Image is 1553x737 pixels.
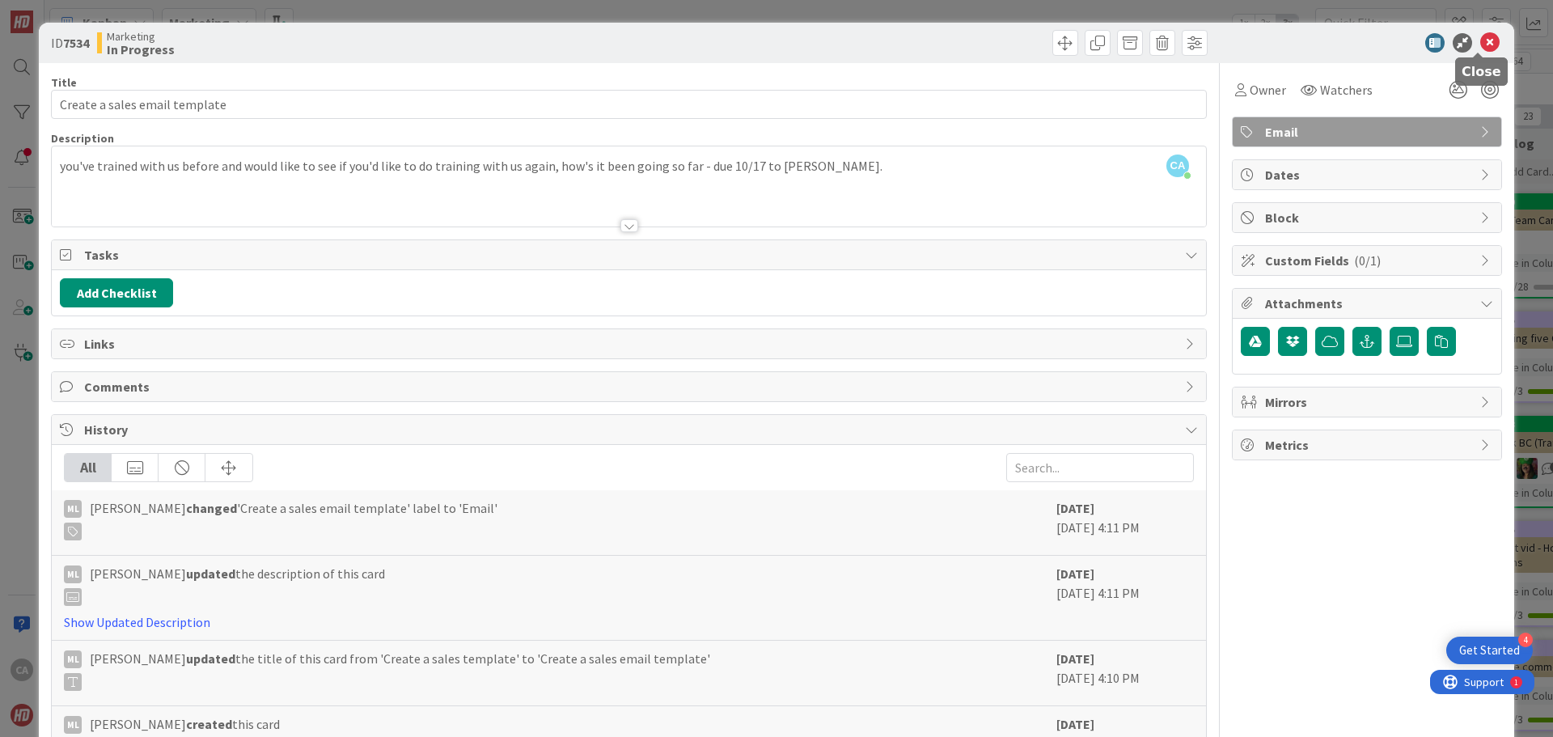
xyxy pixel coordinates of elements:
[1056,716,1094,732] b: [DATE]
[84,245,1177,265] span: Tasks
[84,6,88,19] div: 1
[90,714,280,734] span: [PERSON_NAME] this card
[1056,565,1094,582] b: [DATE]
[60,157,1198,176] p: you've trained with us before and would like to see if you'd like to do training with us again, h...
[1265,165,1472,184] span: Dates
[1056,649,1194,697] div: [DATE] 4:10 PM
[1265,251,1472,270] span: Custom Fields
[1166,155,1189,177] span: CA
[64,614,210,630] a: Show Updated Description
[1056,564,1194,632] div: [DATE] 4:11 PM
[64,716,82,734] div: ML
[63,35,89,51] b: 7534
[1265,392,1472,412] span: Mirrors
[51,75,77,90] label: Title
[1056,650,1094,667] b: [DATE]
[1265,208,1472,227] span: Block
[60,278,173,307] button: Add Checklist
[1265,294,1472,313] span: Attachments
[186,650,235,667] b: updated
[1459,642,1520,659] div: Get Started
[51,131,114,146] span: Description
[90,564,385,606] span: [PERSON_NAME] the description of this card
[84,420,1177,439] span: History
[1518,633,1533,647] div: 4
[1265,122,1472,142] span: Email
[51,90,1207,119] input: type card name here...
[107,43,175,56] b: In Progress
[84,334,1177,354] span: Links
[1250,80,1286,100] span: Owner
[1354,252,1381,269] span: ( 0/1 )
[1462,64,1501,79] h5: Close
[64,500,82,518] div: ML
[65,454,112,481] div: All
[51,33,89,53] span: ID
[186,500,237,516] b: changed
[64,650,82,668] div: ML
[1056,500,1094,516] b: [DATE]
[1265,435,1472,455] span: Metrics
[1320,80,1373,100] span: Watchers
[1056,498,1194,547] div: [DATE] 4:11 PM
[34,2,74,22] span: Support
[90,649,710,691] span: [PERSON_NAME] the title of this card from 'Create a sales template' to 'Create a sales email temp...
[186,716,232,732] b: created
[64,565,82,583] div: ML
[107,30,175,43] span: Marketing
[84,377,1177,396] span: Comments
[1006,453,1194,482] input: Search...
[90,498,497,540] span: [PERSON_NAME] 'Create a sales email template' label to 'Email'
[1446,637,1533,664] div: Open Get Started checklist, remaining modules: 4
[186,565,235,582] b: updated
